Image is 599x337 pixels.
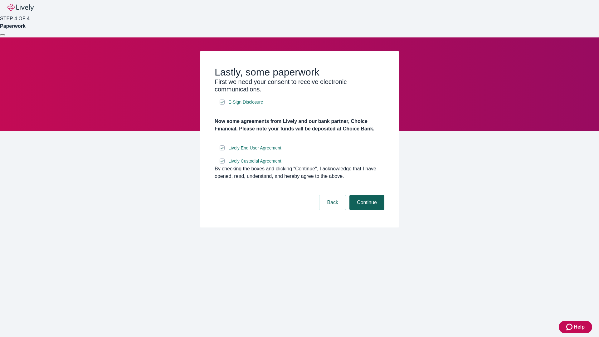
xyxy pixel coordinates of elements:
div: By checking the boxes and clicking “Continue", I acknowledge that I have opened, read, understand... [215,165,384,180]
h2: Lastly, some paperwork [215,66,384,78]
span: Lively Custodial Agreement [228,158,281,164]
h3: First we need your consent to receive electronic communications. [215,78,384,93]
h4: Now some agreements from Lively and our bank partner, Choice Financial. Please note your funds wi... [215,118,384,133]
span: E-Sign Disclosure [228,99,263,105]
button: Continue [349,195,384,210]
span: Help [574,323,585,331]
button: Back [319,195,346,210]
button: Zendesk support iconHelp [559,321,592,333]
a: e-sign disclosure document [227,157,283,165]
span: Lively End User Agreement [228,145,281,151]
a: e-sign disclosure document [227,98,264,106]
svg: Zendesk support icon [566,323,574,331]
a: e-sign disclosure document [227,144,283,152]
img: Lively [7,4,34,11]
